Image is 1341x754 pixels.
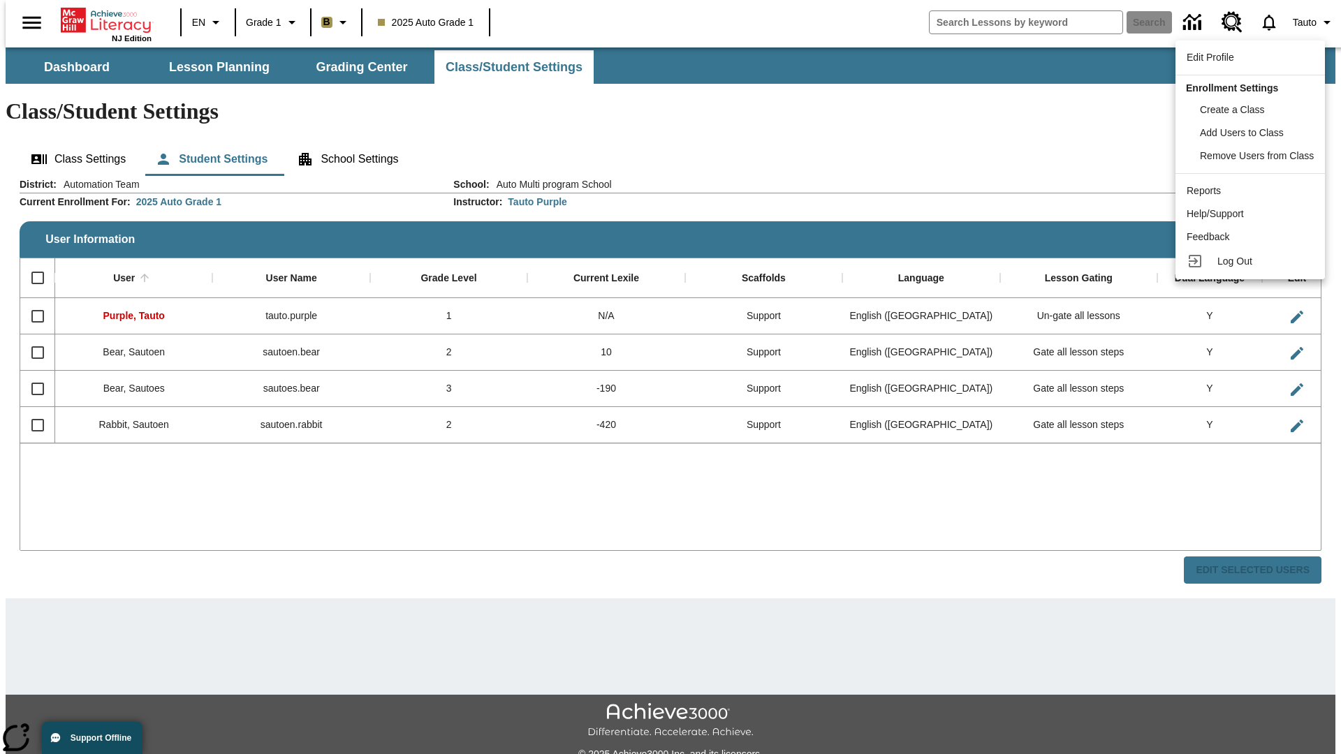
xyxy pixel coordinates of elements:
span: Remove Users from Class [1200,150,1314,161]
span: Reports [1187,185,1221,196]
span: Add Users to Class [1200,127,1284,138]
span: Log Out [1217,256,1252,267]
span: Edit Profile [1187,52,1234,63]
span: Feedback [1187,231,1229,242]
span: Enrollment Settings [1186,82,1278,94]
span: Create a Class [1200,104,1265,115]
span: Help/Support [1187,208,1244,219]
